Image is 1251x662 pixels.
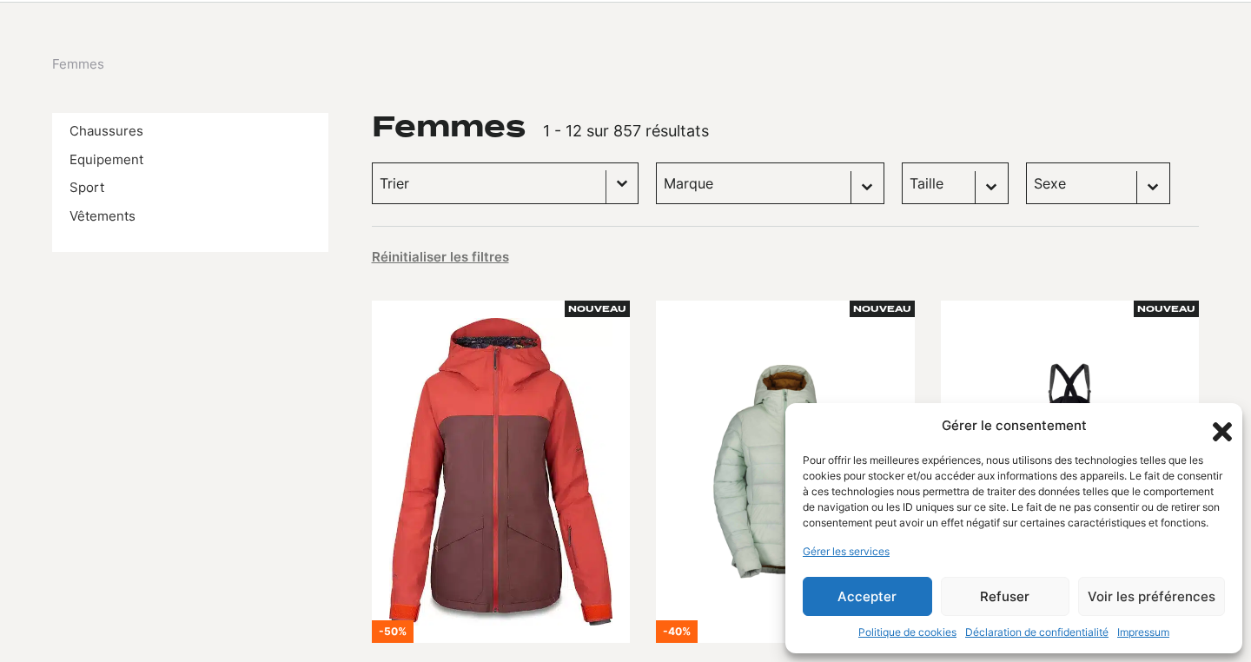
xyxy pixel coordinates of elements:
a: Chaussures [69,122,143,139]
a: Impressum [1117,625,1169,640]
button: Basculer la liste [606,163,638,203]
button: Refuser [941,577,1070,616]
button: Accepter [803,577,932,616]
div: Gérer le consentement [942,416,1087,436]
span: 1 - 12 sur 857 résultats [543,122,709,140]
button: Réinitialiser les filtres [372,248,509,266]
span: Femmes [52,55,104,75]
a: Déclaration de confidentialité [965,625,1109,640]
a: Vêtements [69,208,136,224]
a: Politique de cookies [858,625,956,640]
div: Pour offrir les meilleures expériences, nous utilisons des technologies telles que les cookies po... [803,453,1223,531]
button: Voir les préférences [1078,577,1225,616]
a: Gérer les services [803,544,890,559]
a: Equipement [69,151,143,168]
input: Trier [380,172,599,195]
a: Sport [69,179,104,195]
nav: breadcrumbs [52,55,104,75]
div: Fermer la boîte de dialogue [1208,417,1225,434]
h1: Femmes [372,113,526,141]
